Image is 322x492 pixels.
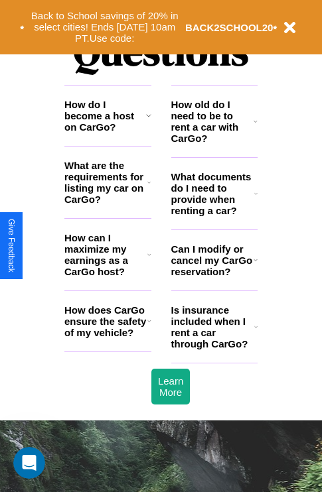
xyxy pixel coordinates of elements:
h3: How old do I need to be to rent a car with CarGo? [171,99,254,144]
h3: Is insurance included when I rent a car through CarGo? [171,304,254,349]
button: Back to School savings of 20% in select cities! Ends [DATE] 10am PT.Use code: [25,7,185,48]
h3: How does CarGo ensure the safety of my vehicle? [64,304,147,338]
div: Give Feedback [7,219,16,273]
b: BACK2SCHOOL20 [185,22,274,33]
h3: What are the requirements for listing my car on CarGo? [64,160,147,205]
h3: How do I become a host on CarGo? [64,99,146,133]
h3: What documents do I need to provide when renting a car? [171,171,255,216]
iframe: Intercom live chat [13,447,45,479]
button: Learn More [151,369,190,404]
h3: Can I modify or cancel my CarGo reservation? [171,243,254,277]
h3: How can I maximize my earnings as a CarGo host? [64,232,147,277]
